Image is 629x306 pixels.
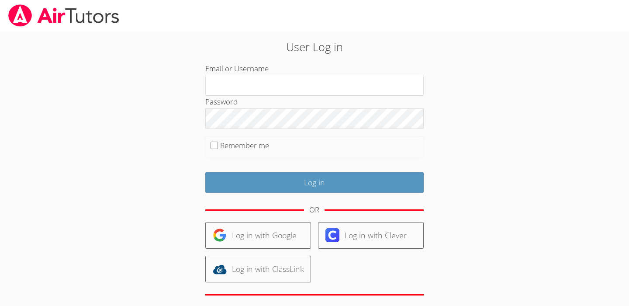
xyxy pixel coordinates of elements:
img: airtutors_banner-c4298cdbf04f3fff15de1276eac7730deb9818008684d7c2e4769d2f7ddbe033.png [7,4,120,27]
img: classlink-logo-d6bb404cc1216ec64c9a2012d9dc4662098be43eaf13dc465df04b49fa7ab582.svg [213,262,227,276]
h2: User Log in [145,38,484,55]
img: clever-logo-6eab21bc6e7a338710f1a6ff85c0baf02591cd810cc4098c63d3a4b26e2feb20.svg [325,228,339,242]
a: Log in with Google [205,222,311,249]
input: Log in [205,172,424,193]
label: Password [205,97,238,107]
a: Log in with ClassLink [205,256,311,282]
label: Remember me [220,140,269,150]
div: OR [309,204,319,216]
a: Log in with Clever [318,222,424,249]
img: google-logo-50288ca7cdecda66e5e0955fdab243c47b7ad437acaf1139b6f446037453330a.svg [213,228,227,242]
label: Email or Username [205,63,269,73]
